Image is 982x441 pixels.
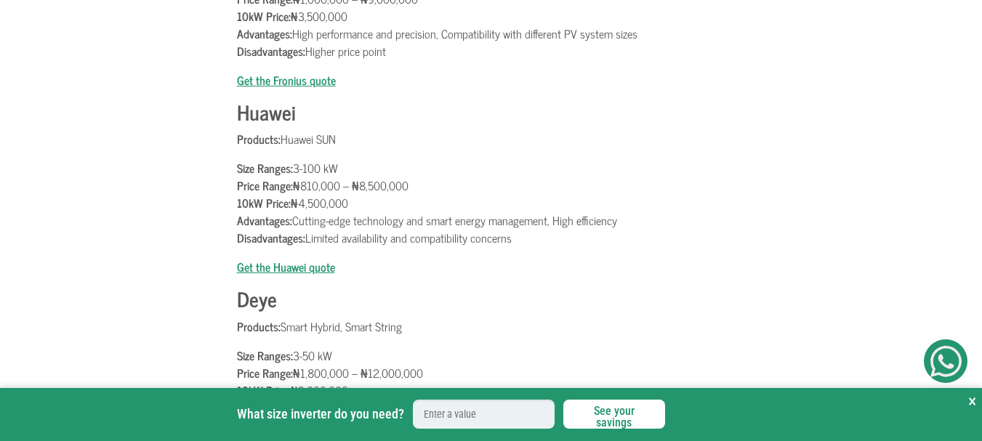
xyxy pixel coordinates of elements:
[237,317,746,335] p: Smart Hybrid, Smart String
[930,346,962,377] img: Get Started On Earthbond Via Whatsapp
[237,317,281,336] b: Products:
[237,130,746,147] p: Huawei SUN
[237,257,335,276] a: Get the Huawei quote
[563,400,665,429] button: See your savings
[237,7,291,25] b: 10kW Price:
[237,24,292,43] b: Advantages:
[237,95,296,129] b: Huawei
[237,282,277,315] b: Deye
[237,159,746,246] p: 3-100 kW ₦810,000 – ₦8,500,000 ₦4,500,000 Cutting-edge technology and smart energy management, Hi...
[237,158,293,177] b: Size Ranges:
[237,405,404,423] label: What size inverter do you need?
[237,70,336,89] a: Get the Fronius quote
[968,388,976,414] button: Close Sticky CTA
[237,381,291,400] b: 10kW Price:
[237,346,293,365] b: Size Ranges:
[237,193,291,212] b: 10kW Price:
[237,176,293,195] b: Price Range:
[237,363,293,382] b: Price Range:
[413,400,555,429] input: Enter a value
[237,41,305,60] b: Disadvantages:
[237,228,305,247] b: Disadvantages:
[237,129,281,148] b: Products:
[237,211,292,230] b: Advantages:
